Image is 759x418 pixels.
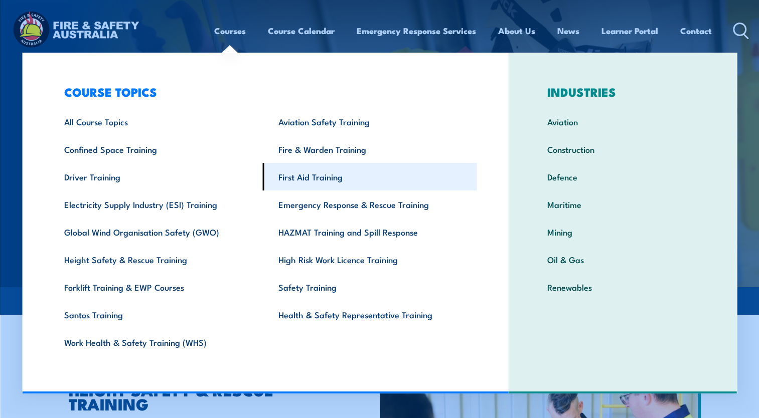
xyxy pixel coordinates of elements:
h3: COURSE TOPICS [49,85,477,99]
a: Course Calendar [268,18,335,44]
a: Forklift Training & EWP Courses [49,273,263,301]
a: Oil & Gas [532,246,714,273]
a: Health & Safety Representative Training [263,301,477,328]
a: Driver Training [49,163,263,190]
a: Mining [532,218,714,246]
a: Height Safety & Rescue Training [49,246,263,273]
a: News [557,18,579,44]
a: Electricity Supply Industry (ESI) Training [49,190,263,218]
a: Global Wind Organisation Safety (GWO) [49,218,263,246]
a: Aviation Safety Training [263,108,477,135]
a: Fire & Warden Training [263,135,477,163]
a: Maritime [532,190,714,218]
a: Courses [214,18,246,44]
a: Contact [680,18,712,44]
a: Aviation [532,108,714,135]
a: Renewables [532,273,714,301]
a: Learner Portal [601,18,658,44]
a: HAZMAT Training and Spill Response [263,218,477,246]
a: Emergency Response & Rescue Training [263,190,477,218]
a: Construction [532,135,714,163]
a: All Course Topics [49,108,263,135]
h2: HEIGHT SAFETY & RESCUE TRAINING [69,382,334,410]
a: Confined Space Training [49,135,263,163]
a: First Aid Training [263,163,477,190]
a: About Us [498,18,535,44]
a: High Risk Work Licence Training [263,246,477,273]
a: Santos Training [49,301,263,328]
a: Safety Training [263,273,477,301]
a: Work Health & Safety Training (WHS) [49,328,263,356]
h3: INDUSTRIES [532,85,714,99]
a: Defence [532,163,714,190]
a: Emergency Response Services [357,18,476,44]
